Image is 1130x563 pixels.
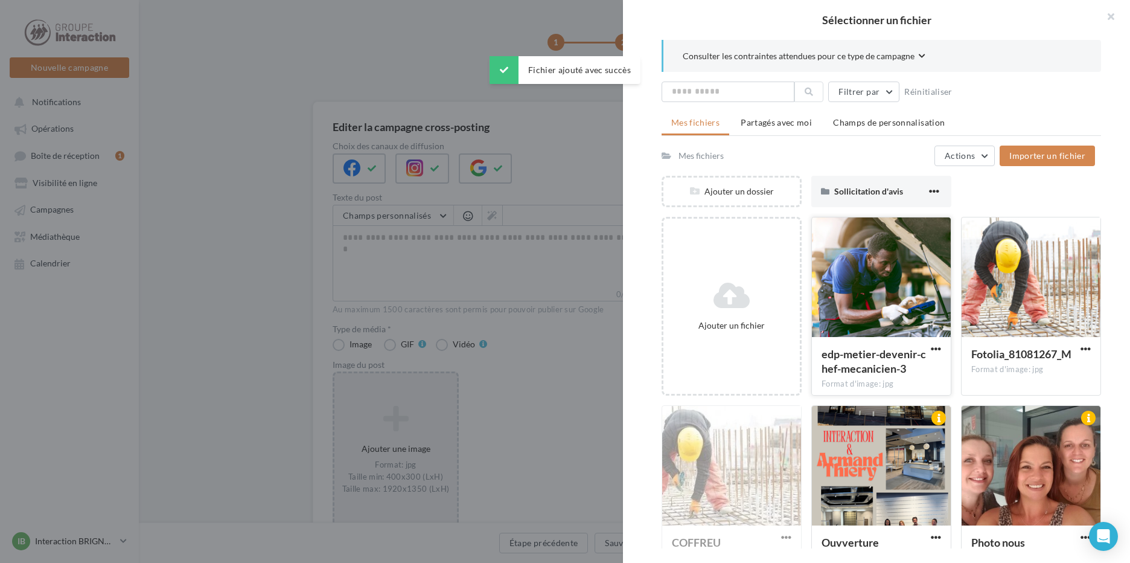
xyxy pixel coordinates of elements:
[642,14,1111,25] h2: Sélectionner un fichier
[490,56,640,84] div: Fichier ajouté avec succès
[1000,146,1095,166] button: Importer un fichier
[741,117,812,127] span: Partagés avec moi
[822,379,941,390] div: Format d'image: jpg
[828,82,899,102] button: Filtrer par
[934,146,995,166] button: Actions
[1009,150,1085,161] span: Importer un fichier
[683,50,915,62] span: Consulter les contraintes attendues pour ce type de campagne
[945,150,975,161] span: Actions
[671,117,720,127] span: Mes fichiers
[971,364,1091,375] div: Format d'image: jpg
[899,85,957,99] button: Réinitialiser
[971,536,1025,549] span: Photo nous
[833,117,945,127] span: Champs de personnalisation
[822,536,879,549] span: Ouvverture
[822,347,926,375] span: edp-metier-devenir-chef-mecanicien-3
[971,347,1071,361] span: Fotolia_81081267_M
[1089,522,1118,551] div: Open Intercom Messenger
[668,320,795,332] div: Ajouter un fichier
[683,50,925,65] button: Consulter les contraintes attendues pour ce type de campagne
[834,186,903,196] span: Sollicitation d'avis
[678,150,724,162] div: Mes fichiers
[663,185,800,198] div: Ajouter un dossier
